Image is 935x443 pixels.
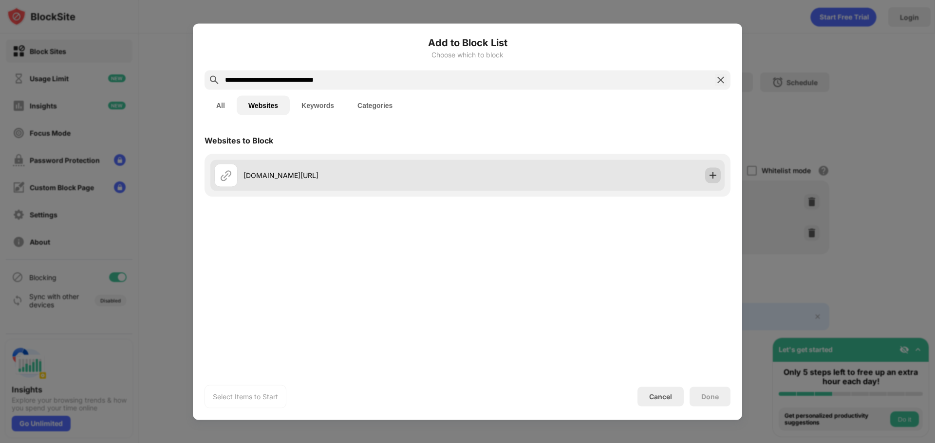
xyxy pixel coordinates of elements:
button: Keywords [290,95,346,115]
div: [DOMAIN_NAME][URL] [243,170,467,180]
img: search-close [715,74,727,86]
div: Cancel [649,392,672,401]
div: Websites to Block [205,135,273,145]
button: Categories [346,95,404,115]
img: url.svg [220,169,232,181]
div: Choose which to block [205,51,730,58]
div: Select Items to Start [213,391,278,401]
h6: Add to Block List [205,35,730,50]
img: search.svg [208,74,220,86]
button: All [205,95,237,115]
button: Websites [237,95,290,115]
div: Done [701,392,719,400]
